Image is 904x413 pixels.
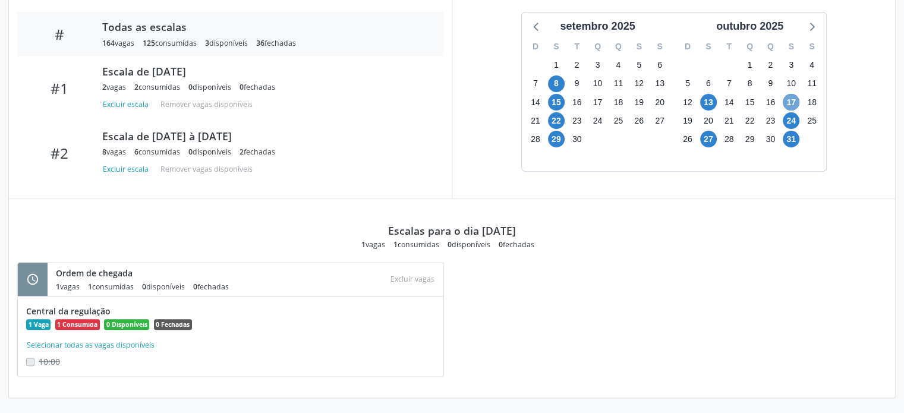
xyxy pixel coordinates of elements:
span: sexta-feira, 24 de outubro de 2025 [783,112,799,129]
div: #2 [26,144,94,162]
div: fechadas [240,147,275,157]
div: consumidas [134,82,180,92]
span: segunda-feira, 29 de setembro de 2025 [548,131,565,147]
span: domingo, 14 de setembro de 2025 [527,94,544,111]
div: T [566,37,587,56]
div: consumidas [134,147,180,157]
span: 6 [134,147,138,157]
span: segunda-feira, 22 de setembro de 2025 [548,112,565,129]
div: S [802,37,823,56]
span: terça-feira, 7 de outubro de 2025 [721,75,738,92]
span: 8 [102,147,106,157]
span: terça-feira, 23 de setembro de 2025 [569,112,585,129]
span: quarta-feira, 10 de setembro de 2025 [589,75,606,92]
span: 1 [56,282,60,292]
div: Q [760,37,781,56]
span: quinta-feira, 2 de outubro de 2025 [762,57,779,74]
span: quarta-feira, 8 de outubro de 2025 [741,75,758,92]
span: sexta-feira, 19 de setembro de 2025 [631,94,647,111]
div: disponíveis [188,82,231,92]
span: domingo, 7 de setembro de 2025 [527,75,544,92]
span: sexta-feira, 26 de setembro de 2025 [631,112,647,129]
div: Ordem de chegada [56,267,237,279]
div: Q [587,37,608,56]
span: domingo, 21 de setembro de 2025 [527,112,544,129]
div: disponíveis [448,239,490,250]
span: segunda-feira, 1 de setembro de 2025 [548,57,565,74]
span: terça-feira, 28 de outubro de 2025 [721,131,738,147]
div: disponíveis [205,38,248,48]
button: Excluir escala [102,96,153,112]
span: 1 Consumida [55,319,100,330]
span: quinta-feira, 30 de outubro de 2025 [762,131,779,147]
div: Escolha as vagas para excluir [386,271,439,287]
span: quinta-feira, 25 de setembro de 2025 [610,112,626,129]
span: 0 [188,147,193,157]
div: consumidas [393,239,439,250]
div: disponíveis [188,147,231,157]
span: 1 [88,282,92,292]
span: domingo, 28 de setembro de 2025 [527,131,544,147]
span: 1 Vaga [26,319,51,330]
div: # [26,26,94,43]
span: sábado, 18 de outubro de 2025 [804,94,820,111]
span: 0 Disponíveis [104,319,149,330]
button: Excluir escala [102,161,153,177]
span: sexta-feira, 10 de outubro de 2025 [783,75,799,92]
span: 1 [393,239,398,250]
div: fechadas [240,82,275,92]
div: D [678,37,698,56]
span: domingo, 12 de outubro de 2025 [679,94,696,111]
span: Não é possivel realocar uma vaga consumida [39,356,60,367]
span: quarta-feira, 3 de setembro de 2025 [589,57,606,74]
span: terça-feira, 2 de setembro de 2025 [569,57,585,74]
span: 0 [499,239,503,250]
span: quinta-feira, 18 de setembro de 2025 [610,94,626,111]
span: 125 [143,38,155,48]
span: quarta-feira, 15 de outubro de 2025 [741,94,758,111]
div: Escala de [DATE] [102,65,427,78]
span: 2 [102,82,106,92]
span: quarta-feira, 1 de outubro de 2025 [741,57,758,74]
span: 0 [193,282,197,292]
div: fechadas [256,38,296,48]
span: sexta-feira, 3 de outubro de 2025 [783,57,799,74]
span: sábado, 13 de setembro de 2025 [651,75,668,92]
span: quarta-feira, 29 de outubro de 2025 [741,131,758,147]
span: sexta-feira, 31 de outubro de 2025 [783,131,799,147]
span: 3 [205,38,209,48]
span: segunda-feira, 6 de outubro de 2025 [700,75,717,92]
i: schedule [26,273,39,286]
span: quinta-feira, 4 de setembro de 2025 [610,57,626,74]
span: sábado, 25 de outubro de 2025 [804,112,820,129]
span: 2 [134,82,138,92]
span: quarta-feira, 22 de outubro de 2025 [741,112,758,129]
span: domingo, 5 de outubro de 2025 [679,75,696,92]
span: 0 [188,82,193,92]
span: segunda-feira, 13 de outubro de 2025 [700,94,717,111]
span: 0 [142,282,146,292]
span: terça-feira, 30 de setembro de 2025 [569,131,585,147]
div: consumidas [143,38,197,48]
span: segunda-feira, 8 de setembro de 2025 [548,75,565,92]
span: 164 [102,38,115,48]
div: Central da regulação [26,305,435,317]
button: Selecionar todas as vagas disponíveis [26,339,155,351]
span: terça-feira, 9 de setembro de 2025 [569,75,585,92]
span: terça-feira, 14 de outubro de 2025 [721,94,738,111]
div: S [546,37,566,56]
div: Q [608,37,629,56]
div: consumidas [88,282,134,292]
span: 0 Fechadas [154,319,192,330]
span: sexta-feira, 17 de outubro de 2025 [783,94,799,111]
span: quinta-feira, 16 de outubro de 2025 [762,94,779,111]
div: Q [739,37,760,56]
div: Todas as escalas [102,20,427,33]
span: sábado, 11 de outubro de 2025 [804,75,820,92]
div: vagas [102,147,126,157]
div: #1 [26,80,94,97]
span: domingo, 26 de outubro de 2025 [679,131,696,147]
span: segunda-feira, 27 de outubro de 2025 [700,131,717,147]
div: S [781,37,802,56]
span: quinta-feira, 11 de setembro de 2025 [610,75,626,92]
